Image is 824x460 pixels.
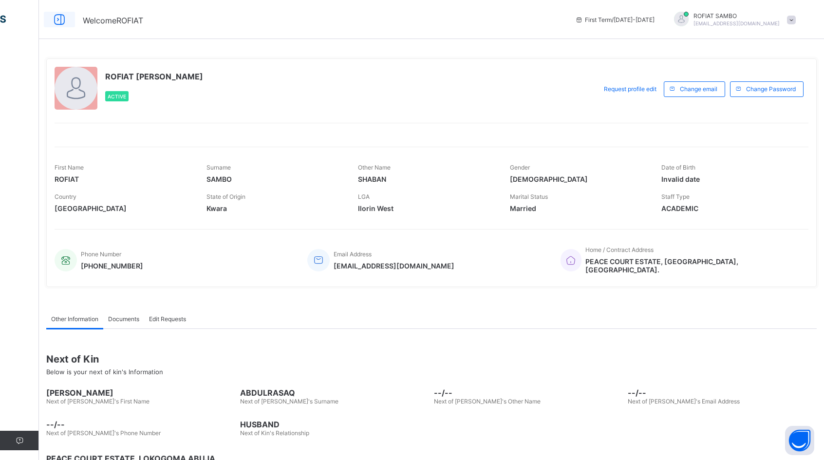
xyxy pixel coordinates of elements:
[334,250,372,258] span: Email Address
[46,388,235,398] span: [PERSON_NAME]
[46,429,161,437] span: Next of [PERSON_NAME]'s Phone Number
[664,12,801,28] div: ROFIATSAMBO
[81,262,143,270] span: [PHONE_NUMBER]
[83,16,143,25] span: Welcome ROFIAT
[46,420,235,429] span: --/--
[81,250,121,258] span: Phone Number
[358,164,391,171] span: Other Name
[693,12,780,19] span: ROFIAT SAMBO
[746,85,796,93] span: Change Password
[334,262,454,270] span: [EMAIL_ADDRESS][DOMAIN_NAME]
[149,315,186,323] span: Edit Requests
[358,175,495,183] span: SHABAN
[628,388,817,398] span: --/--
[55,204,192,212] span: [GEOGRAPHIC_DATA]
[585,246,654,253] span: Home / Contract Address
[240,398,338,405] span: Next of [PERSON_NAME]'s Surname
[434,388,623,398] span: --/--
[693,20,780,26] span: [EMAIL_ADDRESS][DOMAIN_NAME]
[575,16,655,23] span: session/term information
[510,164,530,171] span: Gender
[46,368,163,376] span: Below is your next of kin's Information
[510,204,647,212] span: Married
[108,315,139,323] span: Documents
[206,193,245,200] span: State of Origin
[661,175,799,183] span: Invalid date
[55,193,76,200] span: Country
[434,398,541,405] span: Next of [PERSON_NAME]'s Other Name
[206,175,344,183] span: SAMBO
[585,257,799,274] span: PEACE COURT ESTATE, [GEOGRAPHIC_DATA], [GEOGRAPHIC_DATA].
[358,193,370,200] span: LGA
[661,164,695,171] span: Date of Birth
[51,315,98,323] span: Other Information
[108,94,126,99] span: Active
[785,426,814,455] button: Open asap
[661,193,690,200] span: Staff Type
[240,429,309,437] span: Next of Kin's Relationship
[628,398,740,405] span: Next of [PERSON_NAME]'s Email Address
[46,398,150,405] span: Next of [PERSON_NAME]'s First Name
[240,388,429,398] span: ABDULRASAQ
[105,72,203,81] span: ROFIAT [PERSON_NAME]
[46,353,817,365] span: Next of Kin
[680,85,717,93] span: Change email
[510,193,548,200] span: Marital Status
[240,420,429,429] span: HUSBAND
[206,164,231,171] span: Surname
[510,175,647,183] span: [DEMOGRAPHIC_DATA]
[604,85,656,93] span: Request profile edit
[206,204,344,212] span: Kwara
[661,204,799,212] span: ACADEMIC
[55,164,84,171] span: First Name
[358,204,495,212] span: Ilorin West
[55,175,192,183] span: ROFIAT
